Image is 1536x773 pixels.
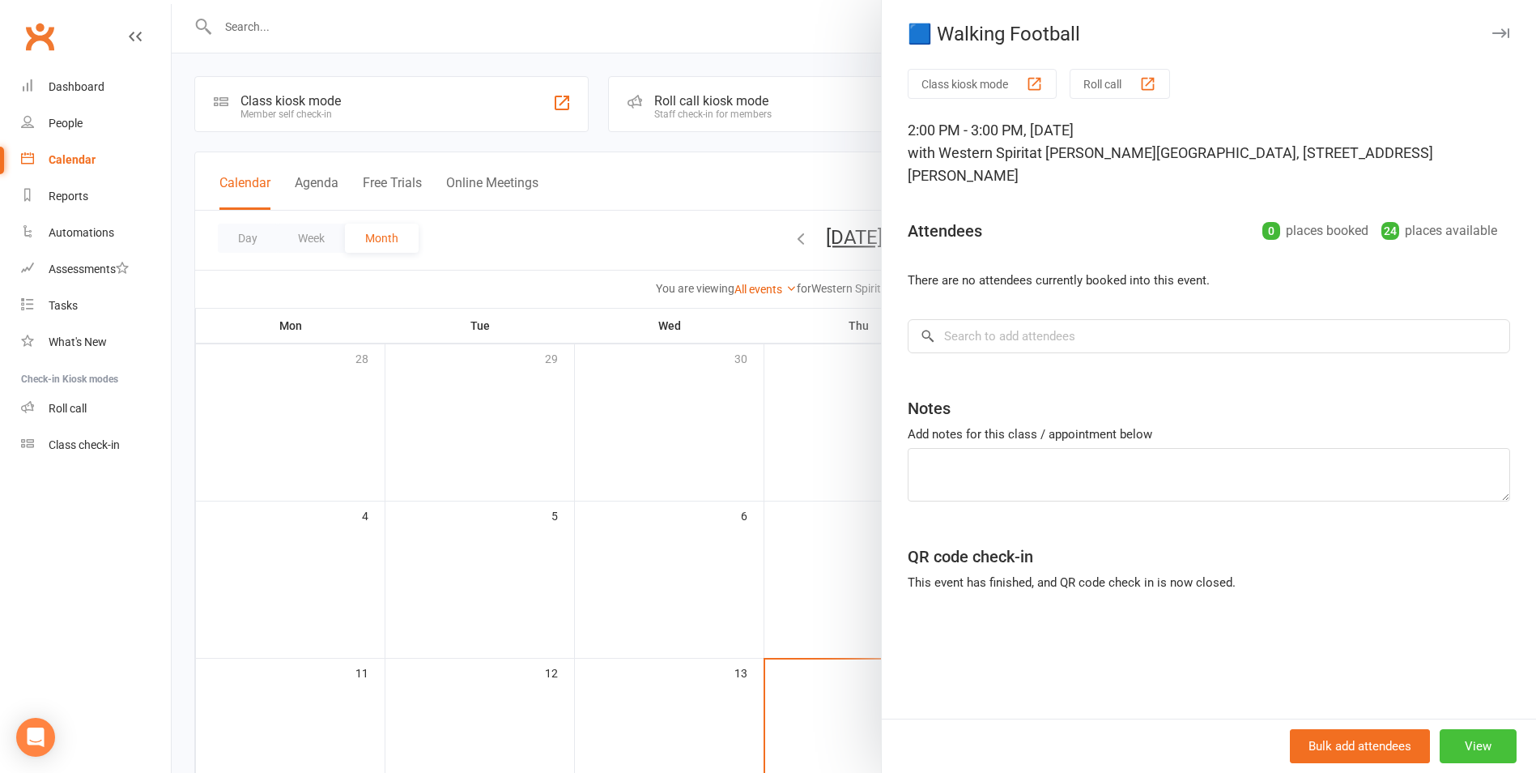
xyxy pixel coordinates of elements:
div: Add notes for this class / appointment below [908,425,1510,444]
input: Search to add attendees [908,319,1510,353]
div: Attendees [908,220,982,242]
div: QR code check-in [908,545,1033,568]
a: Roll call [21,391,171,427]
div: Calendar [49,153,96,166]
div: Automations [49,226,114,239]
a: Class kiosk mode [21,427,171,463]
div: 2:00 PM - 3:00 PM, [DATE] [908,119,1510,187]
div: places available [1381,220,1497,242]
span: with Western Spirit [908,144,1029,161]
div: Reports [49,190,88,203]
div: places booked [1262,220,1368,242]
div: 24 [1381,222,1399,240]
div: Dashboard [49,80,104,93]
a: Assessments [21,251,171,288]
div: What's New [49,335,107,348]
div: Notes [908,397,951,420]
div: People [49,117,83,130]
button: Class kiosk mode [908,69,1057,99]
div: Assessments [49,263,129,275]
button: Roll call [1070,69,1170,99]
div: Open Intercom Messenger [16,718,55,757]
a: Tasks [21,288,171,324]
li: There are no attendees currently booked into this event. [908,271,1510,290]
a: Dashboard [21,69,171,105]
div: Tasks [49,299,78,312]
span: at [PERSON_NAME][GEOGRAPHIC_DATA], [STREET_ADDRESS][PERSON_NAME] [908,144,1433,184]
a: Reports [21,178,171,215]
div: 0 [1262,222,1280,240]
a: Calendar [21,142,171,178]
button: Bulk add attendees [1290,729,1430,763]
div: Class check-in [49,438,120,451]
button: View [1440,729,1517,763]
a: Clubworx [19,16,60,57]
div: This event has finished, and QR code check in is now closed. [908,573,1510,592]
a: People [21,105,171,142]
div: 🟦 Walking Football [882,23,1536,45]
a: Automations [21,215,171,251]
div: Roll call [49,402,87,415]
a: What's New [21,324,171,361]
